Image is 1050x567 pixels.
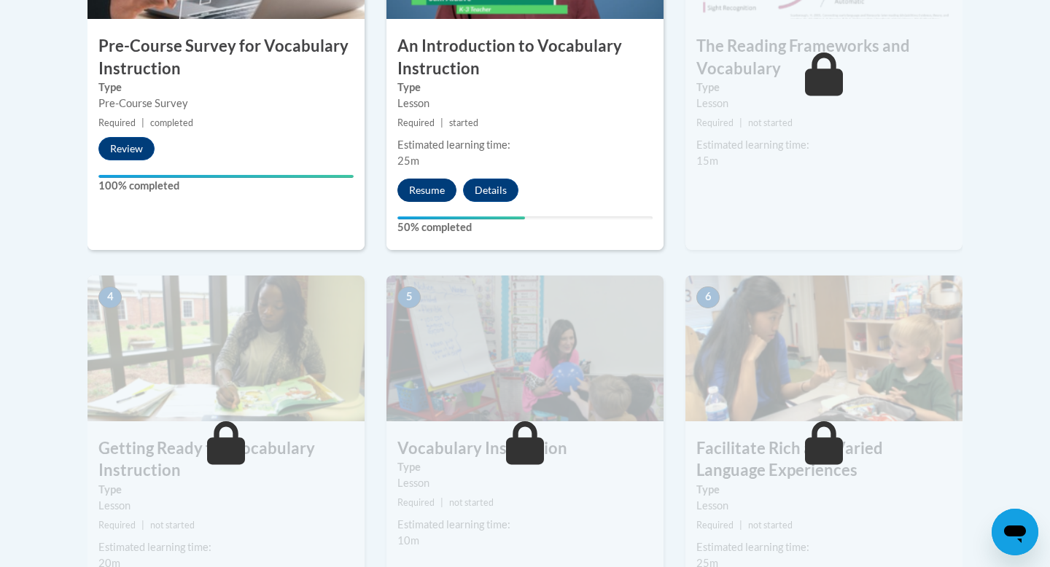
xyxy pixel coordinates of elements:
h3: Getting Ready for Vocabulary Instruction [87,437,365,482]
h3: Vocabulary Instruction [386,437,664,460]
div: Estimated learning time: [397,137,653,153]
span: started [449,117,478,128]
span: Required [696,520,734,531]
button: Review [98,137,155,160]
button: Details [463,179,518,202]
span: not started [748,520,793,531]
span: | [141,117,144,128]
div: Lesson [696,95,952,112]
span: completed [150,117,193,128]
span: | [440,117,443,128]
span: | [141,520,144,531]
span: | [440,497,443,508]
span: not started [449,497,494,508]
span: Required [696,117,734,128]
div: Your progress [397,216,525,219]
span: 10m [397,534,419,547]
span: Required [397,117,435,128]
span: | [739,520,742,531]
label: Type [397,79,653,95]
h3: An Introduction to Vocabulary Instruction [386,35,664,80]
div: Lesson [397,95,653,112]
iframe: Button to launch messaging window [992,509,1038,555]
h3: Facilitate Rich and Varied Language Experiences [685,437,962,482]
div: Lesson [397,475,653,491]
span: 6 [696,286,720,308]
span: Required [397,497,435,508]
div: Lesson [98,498,354,514]
label: Type [696,482,952,498]
div: Estimated learning time: [98,539,354,555]
span: not started [150,520,195,531]
img: Course Image [87,275,365,421]
label: 50% completed [397,219,653,235]
h3: Pre-Course Survey for Vocabulary Instruction [87,35,365,80]
label: Type [98,482,354,498]
span: Required [98,520,136,531]
div: Estimated learning time: [696,137,952,153]
div: Lesson [696,498,952,514]
span: 5 [397,286,421,308]
button: Resume [397,179,456,202]
label: Type [98,79,354,95]
span: Required [98,117,136,128]
span: | [739,117,742,128]
img: Course Image [685,275,962,421]
label: 100% completed [98,178,354,194]
label: Type [696,79,952,95]
h3: The Reading Frameworks and Vocabulary [685,35,962,80]
span: 4 [98,286,122,308]
img: Course Image [386,275,664,421]
span: 25m [397,155,419,167]
label: Type [397,459,653,475]
div: Estimated learning time: [397,517,653,533]
span: 15m [696,155,718,167]
div: Pre-Course Survey [98,95,354,112]
span: not started [748,117,793,128]
div: Your progress [98,175,354,178]
div: Estimated learning time: [696,539,952,555]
